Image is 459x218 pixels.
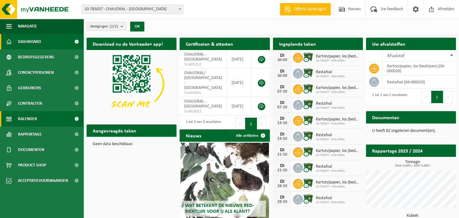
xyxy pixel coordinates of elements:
[276,200,288,204] div: 28-10
[316,169,345,173] span: 10-783037 - CHAUDRAL
[421,91,431,103] button: Previous
[369,90,407,104] div: 1 tot 2 van 2 resultaten
[382,62,456,75] td: karton/papier, los (bedrijven) (04-000026)
[180,129,207,141] h2: Nieuws
[130,22,144,31] button: OK
[443,91,453,103] button: Next
[276,53,288,58] div: DI
[303,68,313,78] img: WB-1100-CU
[303,194,313,204] img: WB-1100-CU
[276,184,288,188] div: 28-10
[276,74,288,78] div: 30-09
[18,96,42,111] span: Contracten
[366,145,429,157] h2: Rapportage 2025 / 2024
[316,106,345,110] span: 10-783037 - CHAUDRAL
[316,138,345,141] span: 10-783037 - CHAUDRAL
[276,100,288,105] div: DI
[410,157,455,169] a: Bekijk rapportage
[316,59,360,63] span: 10-783037 - CHAUDRAL
[110,24,118,28] count: (2/2)
[245,118,257,130] button: 1
[382,75,456,89] td: restafval (04-000029)
[227,69,251,97] td: [DATE]
[372,129,450,133] p: U heeft 82 ongelezen document(en).
[303,178,313,188] img: WB-1100-CU
[276,163,288,168] div: DI
[276,85,288,90] div: DI
[316,86,360,90] span: Karton/papier, los (bedrijven)
[90,22,118,31] span: Vestigingen
[276,195,288,200] div: DI
[18,173,68,188] span: Acceptatievoorwaarden
[316,201,345,204] span: 10-783037 - CHAUDRAL
[184,71,222,90] span: CHAUDRAL/ [GEOGRAPHIC_DATA] - [GEOGRAPHIC_DATA]
[316,122,360,126] span: 10-783037 - CHAUDRAL
[257,118,267,130] button: Next
[276,58,288,62] div: 30-09
[280,3,331,15] a: Offerte aanvragen
[273,38,322,50] h2: Ingeplande taken
[369,160,456,167] h3: Tonnage
[316,180,360,185] span: Karton/papier, los (bedrijven)
[303,162,313,173] img: WB-1100-CU
[18,127,42,142] span: Rapportage
[316,101,345,106] span: Restafval
[276,90,288,94] div: 07-10
[18,80,41,96] span: Gebruikers
[316,149,360,153] span: Karton/papier, los (bedrijven)
[366,38,411,50] h2: Uw afvalstoffen
[316,54,360,59] span: Karton/papier, los (bedrijven)
[431,91,443,103] button: 1
[184,52,222,62] span: CHAUDRAL - [GEOGRAPHIC_DATA]
[82,5,183,14] span: 10-783037 - CHAUDRAL - GENT
[184,90,222,95] span: VLA616531
[183,117,221,131] div: 1 tot 3 van 3 resultaten
[18,65,54,80] span: Contactpersonen
[87,22,126,31] button: Vestigingen(2/2)
[316,133,345,138] span: Restafval
[316,196,345,201] span: Restafval
[18,142,44,157] span: Documenten
[87,50,176,117] img: Download de VHEPlus App
[316,164,345,169] span: Restafval
[316,153,360,157] span: 10-783037 - CHAUDRAL
[303,99,313,110] img: WB-1100-CU
[276,105,288,110] div: 07-10
[316,185,360,189] span: 10-783037 - CHAUDRAL
[276,153,288,157] div: 21-10
[185,203,254,214] span: Wat betekent de nieuwe RED-richtlijn voor u als klant?
[18,34,41,49] span: Dashboard
[227,97,251,115] td: [DATE]
[316,117,360,122] span: Karton/papier, los (bedrijven)
[366,111,406,123] h2: Documenten
[276,168,288,173] div: 21-10
[180,38,239,50] h2: Certificaten & attesten
[276,137,288,141] div: 14-10
[18,111,37,127] span: Kalender
[184,109,222,114] span: VLA616052
[87,124,142,136] h2: Aangevraagde taken
[303,83,313,94] img: WB-1100-CU
[276,148,288,153] div: DI
[387,53,405,58] span: Afvalstof
[93,142,170,146] p: Geen data beschikbaar.
[184,99,222,109] span: CHAUDRAL - [GEOGRAPHIC_DATA]
[276,116,288,121] div: DI
[235,118,245,130] button: Previous
[231,129,269,142] a: Alle artikelen
[303,115,313,125] img: WB-1100-CU
[303,52,313,62] img: WB-1100-CU
[227,50,251,69] td: [DATE]
[18,49,54,65] span: Bedrijfsgegevens
[18,19,37,34] span: Navigatie
[276,121,288,125] div: 14-10
[276,179,288,184] div: DI
[276,69,288,74] div: DI
[292,6,328,12] span: Offerte aanvragen
[18,157,46,173] span: Product Shop
[303,131,313,141] img: WB-1100-CU
[303,146,313,157] img: WB-1100-CU
[316,90,360,94] span: 10-783037 - CHAUDRAL
[369,164,456,167] span: 2024: 0,005 t - 2025: 0,000 t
